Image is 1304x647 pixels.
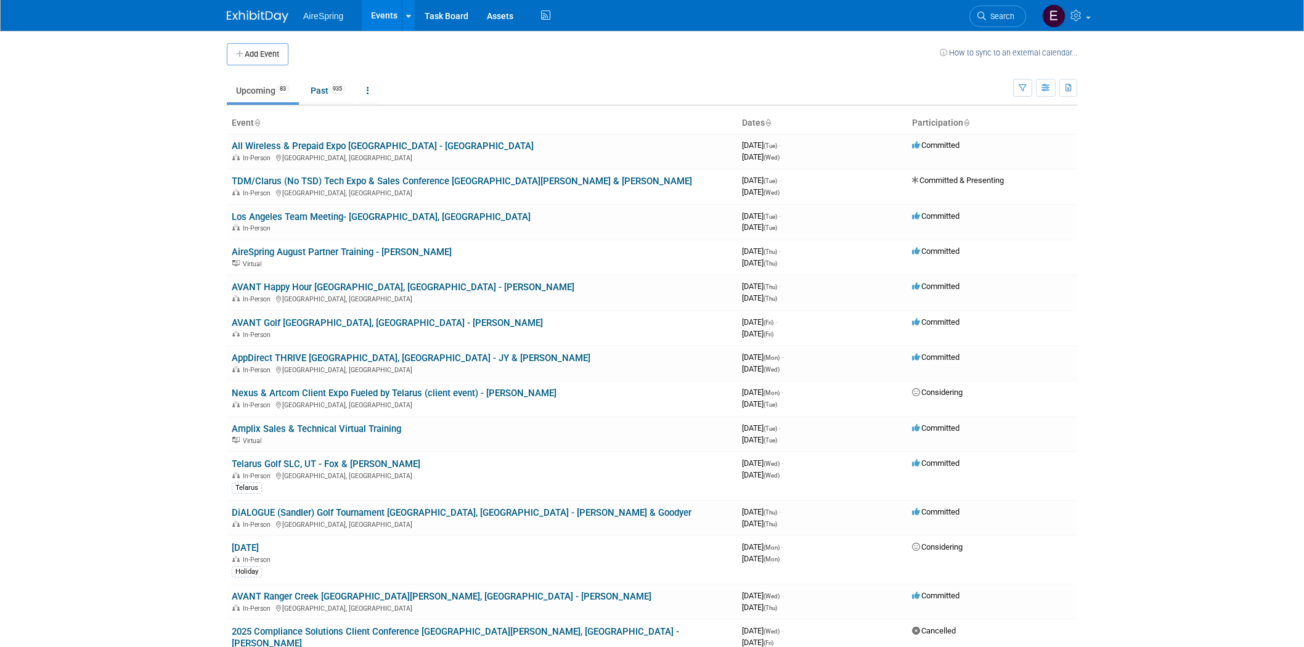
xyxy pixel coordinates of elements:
[781,352,783,362] span: -
[243,189,274,197] span: In-Person
[232,519,732,529] div: [GEOGRAPHIC_DATA], [GEOGRAPHIC_DATA]
[243,260,265,268] span: Virtual
[232,604,240,611] img: In-Person Event
[775,317,777,327] span: -
[742,211,781,221] span: [DATE]
[912,591,960,600] span: Committed
[742,554,780,563] span: [DATE]
[940,48,1077,57] a: How to sync to an external calendar...
[243,604,274,612] span: In-Person
[742,542,783,551] span: [DATE]
[232,388,556,399] a: Nexus & Artcom Client Expo Fueled by Telarus (client event) - [PERSON_NAME]
[232,591,651,602] a: AVANT Ranger Creek [GEOGRAPHIC_DATA][PERSON_NAME], [GEOGRAPHIC_DATA] - [PERSON_NAME]
[764,154,780,161] span: (Wed)
[232,472,240,478] img: In-Person Event
[764,437,777,444] span: (Tue)
[764,509,777,516] span: (Thu)
[764,604,777,611] span: (Thu)
[227,79,299,102] a: Upcoming83
[742,638,773,647] span: [DATE]
[232,246,452,258] a: AireSpring August Partner Training - [PERSON_NAME]
[243,366,274,374] span: In-Person
[764,142,777,149] span: (Tue)
[232,187,732,197] div: [GEOGRAPHIC_DATA], [GEOGRAPHIC_DATA]
[779,211,781,221] span: -
[779,423,781,433] span: -
[764,331,773,338] span: (Fri)
[969,6,1026,27] a: Search
[764,401,777,408] span: (Tue)
[232,317,543,328] a: AVANT Golf [GEOGRAPHIC_DATA], [GEOGRAPHIC_DATA] - [PERSON_NAME]
[912,246,960,256] span: Committed
[742,176,781,185] span: [DATE]
[742,352,783,362] span: [DATE]
[912,352,960,362] span: Committed
[765,118,771,128] a: Sort by Start Date
[232,482,262,494] div: Telarus
[232,189,240,195] img: In-Person Event
[1042,4,1066,28] img: erica arjona
[764,628,780,635] span: (Wed)
[742,388,783,397] span: [DATE]
[232,556,240,562] img: In-Person Event
[232,566,262,577] div: Holiday
[781,626,783,635] span: -
[232,260,240,266] img: Virtual Event
[243,295,274,303] span: In-Person
[329,84,346,94] span: 935
[764,389,780,396] span: (Mon)
[232,507,691,518] a: DiALOGUE (Sandler) Golf Tournament [GEOGRAPHIC_DATA], [GEOGRAPHIC_DATA] - [PERSON_NAME] & Goodyer
[243,472,274,480] span: In-Person
[742,399,777,409] span: [DATE]
[764,295,777,302] span: (Thu)
[907,113,1077,134] th: Participation
[243,224,274,232] span: In-Person
[912,626,956,635] span: Cancelled
[781,542,783,551] span: -
[986,12,1014,21] span: Search
[227,10,288,23] img: ExhibitDay
[742,140,781,150] span: [DATE]
[963,118,969,128] a: Sort by Participation Type
[764,521,777,527] span: (Thu)
[742,329,773,338] span: [DATE]
[912,507,960,516] span: Committed
[232,423,401,434] a: Amplix Sales & Technical Virtual Training
[254,118,260,128] a: Sort by Event Name
[232,140,534,152] a: All Wireless & Prepaid Expo [GEOGRAPHIC_DATA] - [GEOGRAPHIC_DATA]
[232,603,732,612] div: [GEOGRAPHIC_DATA], [GEOGRAPHIC_DATA]
[742,364,780,373] span: [DATE]
[232,470,732,480] div: [GEOGRAPHIC_DATA], [GEOGRAPHIC_DATA]
[303,11,343,21] span: AireSpring
[742,317,777,327] span: [DATE]
[912,282,960,291] span: Committed
[912,458,960,468] span: Committed
[742,603,777,612] span: [DATE]
[779,507,781,516] span: -
[779,176,781,185] span: -
[243,154,274,162] span: In-Person
[243,401,274,409] span: In-Person
[243,331,274,339] span: In-Person
[232,224,240,230] img: In-Person Event
[232,401,240,407] img: In-Person Event
[276,84,290,94] span: 83
[232,176,692,187] a: TDM/Clarus (No TSD) Tech Expo & Sales Conference [GEOGRAPHIC_DATA][PERSON_NAME] & [PERSON_NAME]
[912,388,963,397] span: Considering
[232,352,590,364] a: AppDirect THRIVE [GEOGRAPHIC_DATA], [GEOGRAPHIC_DATA] - JY & [PERSON_NAME]
[301,79,355,102] a: Past935
[764,472,780,479] span: (Wed)
[764,224,777,231] span: (Tue)
[737,113,907,134] th: Dates
[232,542,259,553] a: [DATE]
[232,437,240,443] img: Virtual Event
[227,113,737,134] th: Event
[243,437,265,445] span: Virtual
[742,470,780,479] span: [DATE]
[912,140,960,150] span: Committed
[764,283,777,290] span: (Thu)
[232,293,732,303] div: [GEOGRAPHIC_DATA], [GEOGRAPHIC_DATA]
[764,354,780,361] span: (Mon)
[912,542,963,551] span: Considering
[764,248,777,255] span: (Thu)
